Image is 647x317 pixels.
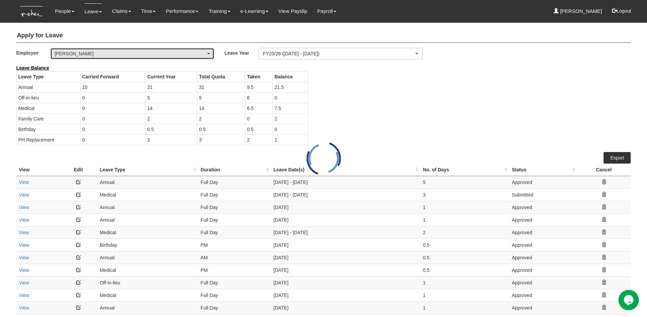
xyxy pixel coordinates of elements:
td: 2 [420,226,509,239]
td: Approved [509,226,577,239]
button: [PERSON_NAME] [50,48,214,59]
td: 0.5 [245,124,273,134]
td: 3 [197,134,245,145]
a: e-Learning [240,3,268,19]
th: Leave Type : activate to sort column ascending [97,164,198,176]
a: View [19,242,29,248]
button: FY25/26 ([DATE] - [DATE]) [258,48,423,59]
td: 1 [420,301,509,314]
td: 2 [273,113,308,124]
td: Off-in-lieu [16,92,80,103]
a: View [19,267,29,273]
td: 1 [420,201,509,213]
td: AM [198,251,271,264]
td: 2 [245,134,273,145]
td: 0 [80,113,145,124]
td: Family Care [16,113,80,124]
td: 0.5 [420,264,509,276]
th: Duration : activate to sort column ascending [198,164,271,176]
td: Full Day [198,176,271,188]
th: Balance [273,71,308,82]
th: No. of Days : activate to sort column ascending [420,164,509,176]
td: Annual [97,176,198,188]
td: 0 [80,92,145,103]
td: Annual [97,201,198,213]
th: Carried Forward [80,71,145,82]
td: [DATE] [271,289,420,301]
td: 0 [80,103,145,113]
td: [DATE] [271,201,420,213]
th: Cancel [577,164,631,176]
td: 5 [197,92,245,103]
td: Annual [97,301,198,314]
td: [DATE] [271,251,420,264]
a: View [19,293,29,298]
td: Full Day [198,301,271,314]
td: [DATE] [271,276,420,289]
td: 0 [245,113,273,124]
td: [DATE] [271,264,420,276]
td: Approved [509,301,577,314]
td: Full Day [198,213,271,226]
a: View [19,217,29,223]
td: [DATE] [271,213,420,226]
td: 1 [273,134,308,145]
a: Training [209,3,230,19]
td: Full Day [198,188,271,201]
a: People [55,3,74,19]
td: 10 [80,82,145,92]
td: Birthday [16,124,80,134]
h4: Apply for Leave [16,29,631,43]
td: [DATE] - [DATE] [271,226,420,239]
th: Total Quota [197,71,245,82]
td: 2 [197,113,245,124]
b: Leave Balance [16,65,49,71]
td: 0 [80,124,145,134]
td: 3 [145,134,197,145]
a: Export [604,152,631,164]
td: 0 [273,92,308,103]
a: [PERSON_NAME] [554,3,602,19]
td: 21.5 [273,82,308,92]
td: 9.5 [245,82,273,92]
td: Full Day [198,276,271,289]
td: 0.5 [145,124,197,134]
td: 14 [197,103,245,113]
a: View [19,280,29,285]
th: Leave Type [16,71,80,82]
td: 1 [420,213,509,226]
a: View [19,180,29,185]
td: 0.5 [420,239,509,251]
td: Annual [16,82,80,92]
td: 14 [145,103,197,113]
a: Performance [166,3,198,19]
td: Approved [509,289,577,301]
td: Medical [97,289,198,301]
a: Time [141,3,156,19]
td: 2 [145,113,197,124]
td: Medical [16,103,80,113]
td: Medical [97,264,198,276]
td: Annual [97,213,198,226]
td: PM [198,239,271,251]
td: 1 [420,289,509,301]
a: View [19,255,29,260]
td: Approved [509,276,577,289]
td: 3 [420,188,509,201]
th: Edit [60,164,97,176]
td: Full Day [198,201,271,213]
td: 5 [145,92,197,103]
td: Approved [509,264,577,276]
th: Current Year [145,71,197,82]
label: Leave Year [224,48,258,58]
td: [DATE] [271,301,420,314]
th: Taken [245,71,273,82]
td: Approved [509,251,577,264]
td: 7.5 [273,103,308,113]
td: 6 [245,92,273,103]
th: Status : activate to sort column ascending [509,164,577,176]
td: 31 [197,82,245,92]
div: [PERSON_NAME] [55,50,206,57]
a: View [19,230,29,235]
button: Logout [607,3,636,19]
